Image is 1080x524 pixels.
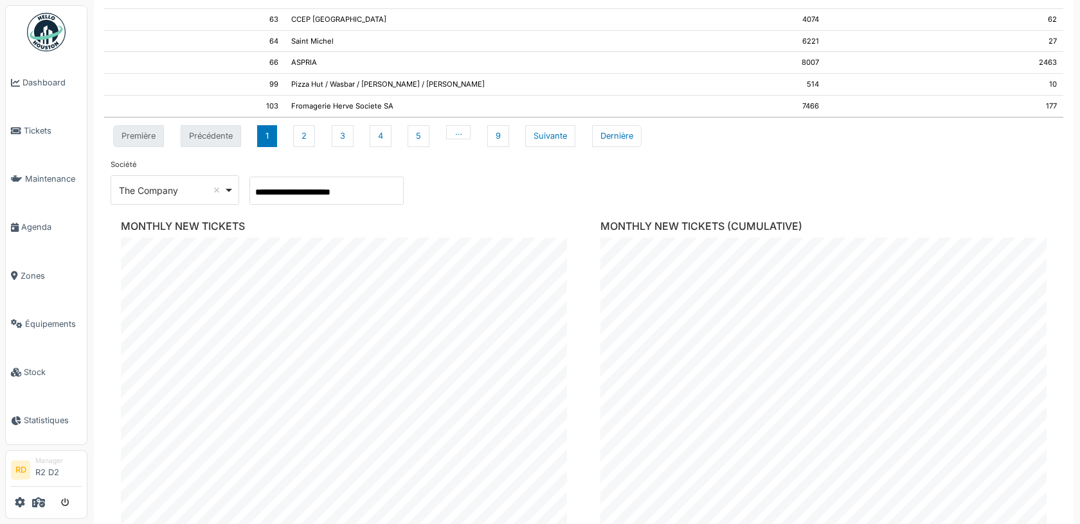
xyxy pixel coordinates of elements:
[35,456,82,466] div: Manager
[24,125,82,137] span: Tickets
[35,456,82,484] li: R2 D2
[6,396,87,444] a: Statistiques
[645,74,825,96] td: 514
[285,74,645,96] td: Pizza Hut / Wasbar / [PERSON_NAME] / [PERSON_NAME]
[104,74,285,96] td: 99
[370,125,392,146] button: 4
[645,31,825,53] td: 6221
[111,159,137,170] label: Société
[446,125,471,139] button: …
[6,107,87,155] a: Tickets
[293,125,315,146] button: 2
[332,125,354,146] button: 3
[6,203,87,251] a: Agenda
[600,220,1047,232] h6: MONTHLY NEW TICKETS (CUMULATIVE)
[825,74,1063,96] td: 10
[11,456,82,487] a: RD ManagerR2 D2
[525,125,575,146] button: Next
[6,300,87,348] a: Équipements
[104,31,285,53] td: 64
[121,220,567,232] h6: MONTHLY NEW TICKETS
[104,121,1063,151] nav: pagination
[825,96,1063,118] td: 177
[104,9,285,31] td: 63
[6,58,87,107] a: Dashboard
[645,96,825,118] td: 7466
[825,31,1063,53] td: 27
[6,252,87,300] a: Zones
[21,270,82,282] span: Zones
[285,52,645,74] td: ASPRIA
[119,184,224,197] div: The Company
[25,173,82,185] span: Maintenance
[285,9,645,31] td: CCEP [GEOGRAPHIC_DATA]
[408,125,429,146] button: 5
[22,76,82,89] span: Dashboard
[825,52,1063,74] td: 2463
[6,155,87,203] a: Maintenance
[487,125,509,146] button: 9
[104,96,285,118] td: 103
[6,348,87,396] a: Stock
[210,184,223,197] button: Remove item: '1'
[285,31,645,53] td: Saint Michel
[24,414,82,426] span: Statistiques
[645,9,825,31] td: 4074
[21,221,82,233] span: Agenda
[24,366,82,378] span: Stock
[27,13,66,51] img: Badge_color-CXgf-gQk.svg
[285,96,645,118] td: Fromagerie Herve Societe SA
[25,318,82,330] span: Équipements
[645,52,825,74] td: 8007
[592,125,642,146] button: Last
[257,125,277,146] button: 1
[825,9,1063,31] td: 62
[11,460,30,480] li: RD
[104,52,285,74] td: 66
